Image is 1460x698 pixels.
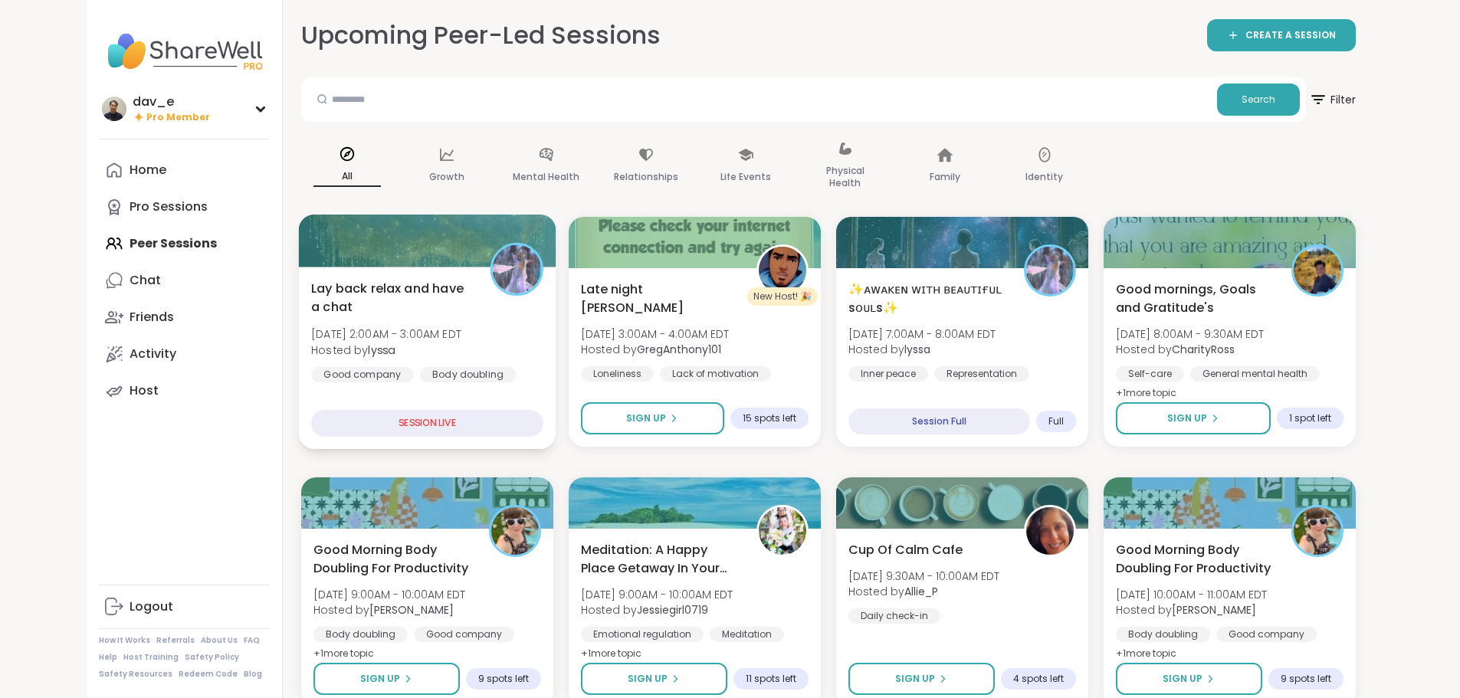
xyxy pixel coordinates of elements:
img: dav_e [102,97,126,121]
a: Safety Policy [185,652,239,663]
span: [DATE] 9:30AM - 10:00AM EDT [848,569,999,584]
span: [DATE] 10:00AM - 11:00AM EDT [1116,587,1267,602]
span: Late night [PERSON_NAME] [581,280,740,317]
span: Lay back relax and have a chat [311,279,473,316]
span: Hosted by [848,584,999,599]
button: Sign Up [848,663,995,695]
div: Friends [130,309,174,326]
p: Growth [429,168,464,186]
a: FAQ [244,635,260,646]
div: Activity [130,346,176,362]
a: Friends [99,299,270,336]
span: Filter [1309,81,1356,118]
div: Pro Sessions [130,198,208,215]
a: Help [99,652,117,663]
span: Hosted by [848,342,996,357]
img: Allie_P [1026,507,1074,555]
span: Sign Up [626,411,666,425]
p: Physical Health [812,162,879,192]
a: Logout [99,588,270,625]
img: lyssa [492,245,540,293]
span: Full [1048,415,1064,428]
div: Logout [130,598,173,615]
span: Sign Up [360,672,400,686]
button: Sign Up [313,663,460,695]
a: Chat [99,262,270,299]
h2: Upcoming Peer-Led Sessions [301,18,661,53]
span: 1 spot left [1289,412,1331,424]
div: General mental health [1190,366,1320,382]
span: [DATE] 9:00AM - 10:00AM EDT [313,587,465,602]
div: Body doubling [313,627,408,642]
b: [PERSON_NAME] [369,602,454,618]
p: Mental Health [513,168,579,186]
div: Daily check-in [848,608,940,624]
div: Self-care [1116,366,1184,382]
div: Good company [1216,627,1317,642]
span: [DATE] 7:00AM - 8:00AM EDT [848,326,996,342]
span: Good Morning Body Doubling For Productivity [313,541,472,578]
p: Identity [1025,168,1063,186]
span: Hosted by [311,342,461,357]
span: [DATE] 3:00AM - 4:00AM EDT [581,326,729,342]
b: lyssa [904,342,930,357]
div: Body doubling [419,367,515,382]
a: Pro Sessions [99,188,270,225]
span: Good mornings, Goals and Gratitude's [1116,280,1275,317]
img: GregAnthony101 [759,247,806,294]
span: 4 spots left [1013,673,1064,685]
img: lyssa [1026,247,1074,294]
p: All [313,167,381,187]
a: Home [99,152,270,188]
div: Session Full [848,408,1030,434]
span: 15 spots left [743,412,796,424]
span: Pro Member [146,111,210,124]
a: Blog [244,669,262,680]
b: Allie_P [904,584,938,599]
div: dav_e [133,93,210,110]
a: About Us [201,635,238,646]
span: Sign Up [895,672,935,686]
button: Search [1217,84,1300,116]
div: Body doubling [1116,627,1210,642]
a: CREATE A SESSION [1207,19,1356,51]
div: Chat [130,272,161,289]
span: Hosted by [581,602,733,618]
div: Lack of motivation [660,366,771,382]
a: Activity [99,336,270,372]
span: ✨ᴀᴡᴀᴋᴇɴ ᴡɪᴛʜ ʙᴇᴀᴜᴛɪғᴜʟ sᴏᴜʟs✨ [848,280,1007,317]
span: [DATE] 2:00AM - 3:00AM EDT [311,326,461,342]
div: SESSION LIVE [311,410,543,437]
a: Host [99,372,270,409]
div: Loneliness [581,366,654,382]
span: Search [1242,93,1275,107]
b: GregAnthony101 [637,342,721,357]
span: 11 spots left [746,673,796,685]
span: [DATE] 9:00AM - 10:00AM EDT [581,587,733,602]
img: Adrienne_QueenOfTheDawn [1294,507,1341,555]
div: Good company [311,367,414,382]
img: ShareWell Nav Logo [99,25,270,78]
div: Representation [934,366,1029,382]
span: [DATE] 8:00AM - 9:30AM EDT [1116,326,1264,342]
a: Referrals [156,635,195,646]
b: lyssa [368,342,395,357]
span: Meditation: A Happy Place Getaway In Your Mind [581,541,740,578]
div: Meditation [710,627,784,642]
img: Jessiegirl0719 [759,507,806,555]
p: Family [930,168,960,186]
span: Hosted by [1116,602,1267,618]
a: Redeem Code [179,669,238,680]
span: Sign Up [1167,411,1207,425]
div: Emotional regulation [581,627,704,642]
button: Filter [1309,77,1356,122]
img: CharityRoss [1294,247,1341,294]
span: Good Morning Body Doubling For Productivity [1116,541,1275,578]
img: Adrienne_QueenOfTheDawn [491,507,539,555]
b: [PERSON_NAME] [1172,602,1256,618]
span: 9 spots left [478,673,529,685]
button: Sign Up [1116,402,1271,434]
b: Jessiegirl0719 [637,602,708,618]
span: Sign Up [628,672,668,686]
div: Home [130,162,166,179]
